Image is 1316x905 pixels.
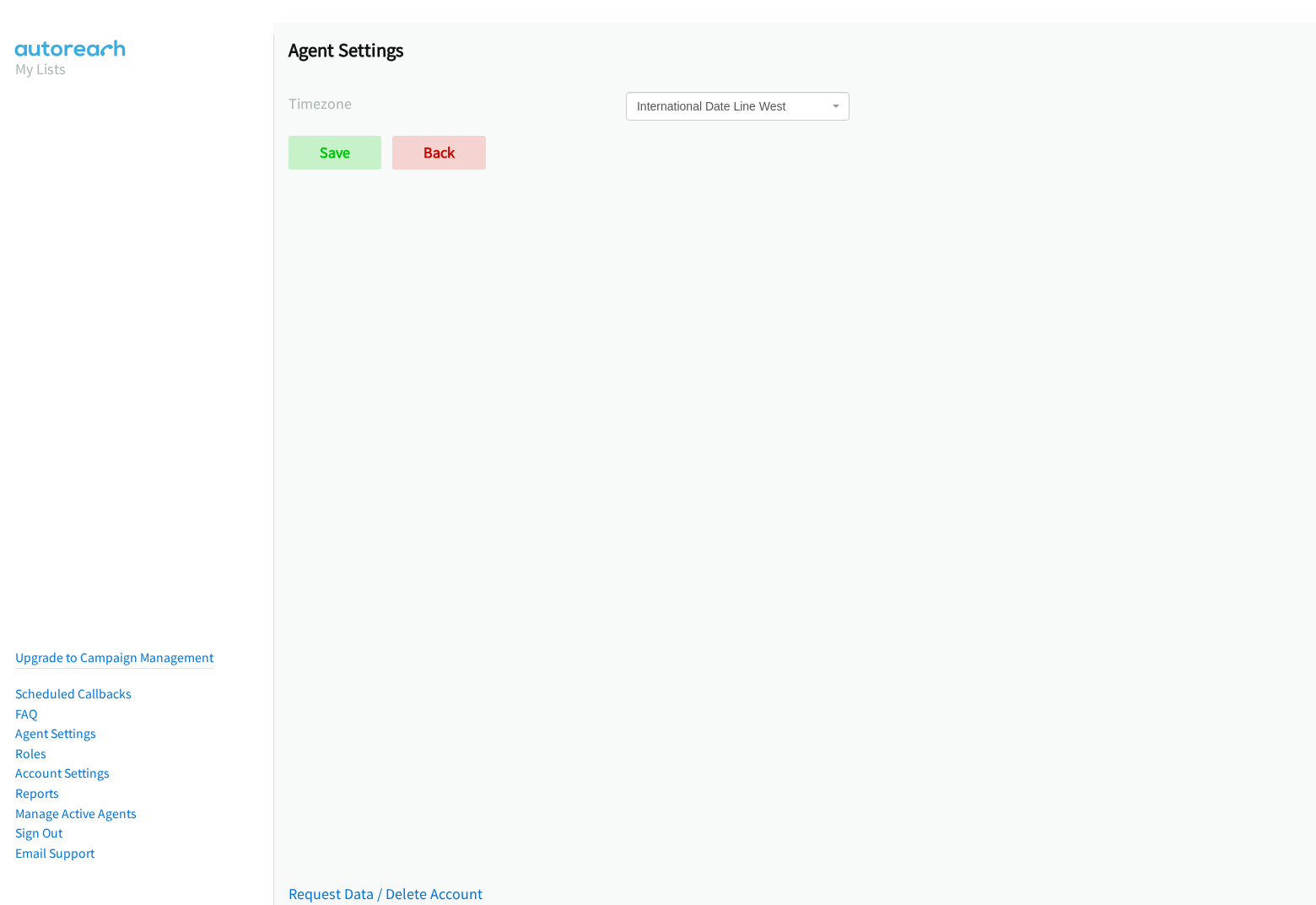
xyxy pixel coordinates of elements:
[392,136,486,170] a: Back
[15,845,94,861] a: Email Support
[15,649,213,665] a: Upgrade to Campaign Management
[289,38,1301,62] h1: Agent Settings
[15,805,137,822] a: Manage Active Agents
[289,136,381,170] input: Save
[15,746,46,762] a: Roles
[15,59,66,78] a: My Lists
[15,765,110,781] a: Account Settings
[15,825,62,841] a: Sign Out
[15,706,37,722] a: FAQ
[637,98,828,115] span: International Date Line West
[289,92,626,115] label: Timezone
[15,725,96,741] a: Agent Settings
[15,686,132,702] a: Scheduled Callbacks
[15,785,59,801] a: Reports
[626,92,849,121] span: International Date Line West
[289,884,483,903] a: Request Data / Delete Account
